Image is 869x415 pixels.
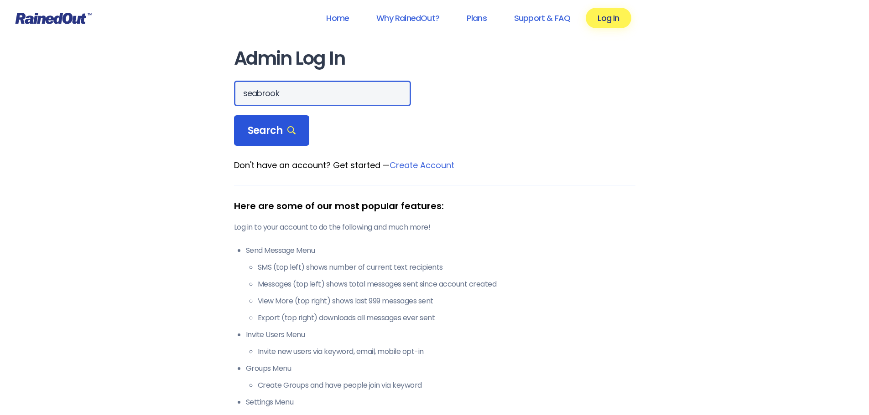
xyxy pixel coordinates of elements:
li: Send Message Menu [246,245,635,323]
a: Create Account [390,159,454,171]
span: Search [248,124,296,137]
a: Why RainedOut? [364,8,451,28]
h1: Admin Log In [234,48,635,69]
a: Log In [586,8,631,28]
li: Invite Users Menu [246,329,635,357]
a: Home [314,8,361,28]
li: Groups Menu [246,363,635,391]
input: Search Orgs… [234,81,411,106]
li: View More (top right) shows last 999 messages sent [258,296,635,307]
li: Export (top right) downloads all messages ever sent [258,313,635,323]
li: Invite new users via keyword, email, mobile opt-in [258,346,635,357]
a: Support & FAQ [502,8,582,28]
a: Plans [455,8,499,28]
p: Log in to your account to do the following and much more! [234,222,635,233]
li: Messages (top left) shows total messages sent since account created [258,279,635,290]
div: Search [234,115,310,146]
div: Here are some of our most popular features: [234,199,635,213]
li: SMS (top left) shows number of current text recipients [258,262,635,273]
li: Create Groups and have people join via keyword [258,380,635,391]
